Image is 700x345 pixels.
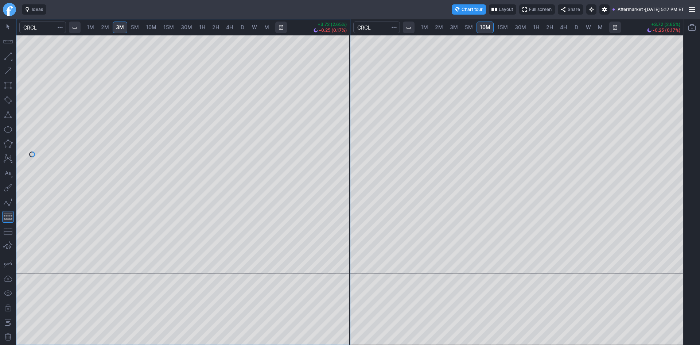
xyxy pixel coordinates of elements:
[223,22,236,33] a: 4H
[2,196,14,208] button: Elliott waves
[494,22,511,33] a: 15M
[583,22,594,33] a: W
[462,6,483,13] span: Chart tour
[447,22,461,33] a: 3M
[319,28,347,32] span: -0.25 (0.17%)
[2,153,14,164] button: XABCD
[2,211,14,223] button: Fibonacci retracements
[653,28,681,32] span: -0.25 (0.17%)
[178,22,195,33] a: 30M
[2,182,14,193] button: Brush
[560,24,567,30] span: 4H
[128,22,142,33] a: 5M
[237,22,248,33] a: D
[32,6,43,13] span: Ideas
[558,4,583,15] button: Share
[417,22,431,33] a: 1M
[2,21,14,33] button: Mouse
[209,22,222,33] a: 2H
[465,24,473,30] span: 5M
[314,22,347,27] p: +3.72 (2.65%)
[22,4,46,15] button: Ideas
[543,22,556,33] a: 2H
[3,3,16,16] a: Finviz.com
[2,36,14,47] button: Measure
[571,22,582,33] a: D
[163,24,174,30] span: 15M
[19,22,66,33] input: Search
[568,6,580,13] span: Share
[83,22,97,33] a: 1M
[143,22,160,33] a: 10M
[2,123,14,135] button: Ellipse
[645,6,684,13] span: [DATE] 5:17 PM ET
[55,22,65,33] button: Search
[432,22,446,33] a: 2M
[2,65,14,77] button: Arrow
[530,22,542,33] a: 1H
[519,4,555,15] button: Full screen
[146,24,156,30] span: 10M
[477,22,494,33] a: 10M
[69,22,81,33] button: Interval
[226,24,233,30] span: 4H
[598,24,603,30] span: M
[2,302,14,314] button: Lock drawings
[515,24,526,30] span: 30M
[403,22,415,33] button: Interval
[101,24,109,30] span: 2M
[2,240,14,252] button: Anchored VWAP
[2,109,14,120] button: Triangle
[252,24,257,30] span: W
[249,22,260,33] a: W
[686,22,698,33] button: Portfolio watchlist
[546,24,553,30] span: 2H
[2,80,14,91] button: Rectangle
[421,24,428,30] span: 1M
[452,4,486,15] button: Chart tour
[533,24,539,30] span: 1H
[2,94,14,106] button: Rotated rectangle
[264,24,269,30] span: M
[586,4,596,15] button: Toggle light mode
[2,258,14,270] button: Drawing mode: Single
[196,22,209,33] a: 1H
[389,22,399,33] button: Search
[557,22,570,33] a: 4H
[499,6,513,13] span: Layout
[586,24,591,30] span: W
[116,24,124,30] span: 3M
[450,24,458,30] span: 3M
[647,22,681,27] p: +3.72 (2.65%)
[2,138,14,150] button: Polygon
[181,24,192,30] span: 30M
[98,22,112,33] a: 2M
[435,24,443,30] span: 2M
[497,24,508,30] span: 15M
[595,22,606,33] a: M
[489,4,516,15] button: Layout
[353,22,400,33] input: Search
[480,24,490,30] span: 10M
[2,167,14,179] button: Text
[462,22,476,33] a: 5M
[599,4,610,15] button: Settings
[199,24,205,30] span: 1H
[2,287,14,299] button: Hide drawings
[2,331,14,343] button: Remove all drawings
[241,24,244,30] span: D
[512,22,529,33] a: 30M
[2,226,14,237] button: Position
[529,6,552,13] span: Full screen
[575,24,578,30] span: D
[87,24,94,30] span: 1M
[618,6,645,13] span: Aftermarket ·
[2,273,14,284] button: Drawings autosave: Off
[160,22,177,33] a: 15M
[131,24,139,30] span: 5M
[2,317,14,328] button: Add note
[609,22,621,33] button: Range
[261,22,272,33] a: M
[212,24,219,30] span: 2H
[275,22,287,33] button: Range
